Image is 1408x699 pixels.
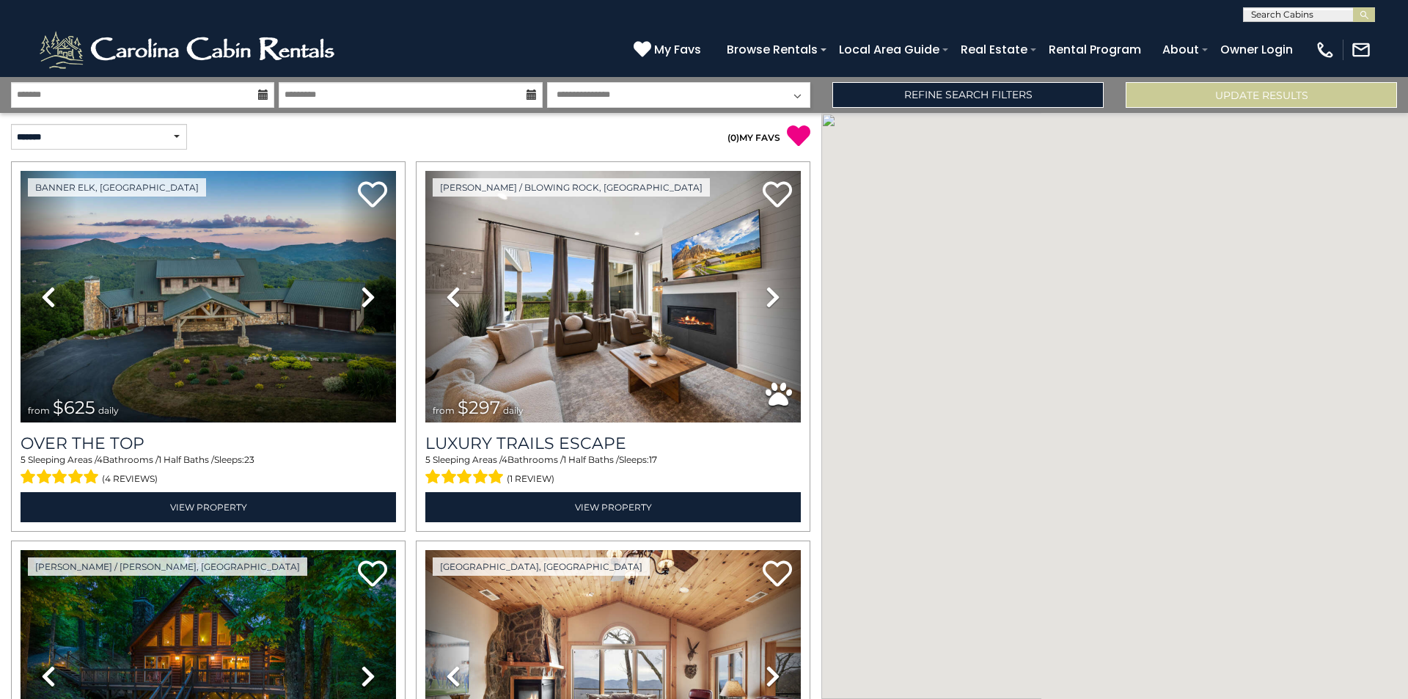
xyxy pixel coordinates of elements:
[425,492,801,522] a: View Property
[21,433,396,453] a: Over The Top
[425,454,430,465] span: 5
[98,405,119,416] span: daily
[832,82,1104,108] a: Refine Search Filters
[503,405,524,416] span: daily
[28,405,50,416] span: from
[28,557,307,576] a: [PERSON_NAME] / [PERSON_NAME], [GEOGRAPHIC_DATA]
[1213,37,1300,62] a: Owner Login
[502,454,507,465] span: 4
[21,171,396,422] img: thumbnail_167153549.jpeg
[37,28,341,72] img: White-1-2.png
[433,405,455,416] span: from
[425,453,801,488] div: Sleeping Areas / Bathrooms / Sleeps:
[727,132,780,143] a: (0)MY FAVS
[763,180,792,211] a: Add to favorites
[1155,37,1206,62] a: About
[53,397,95,418] span: $625
[1351,40,1371,60] img: mail-regular-white.png
[21,454,26,465] span: 5
[102,469,158,488] span: (4 reviews)
[21,492,396,522] a: View Property
[433,557,650,576] a: [GEOGRAPHIC_DATA], [GEOGRAPHIC_DATA]
[28,178,206,197] a: Banner Elk, [GEOGRAPHIC_DATA]
[97,454,103,465] span: 4
[21,453,396,488] div: Sleeping Areas / Bathrooms / Sleeps:
[244,454,254,465] span: 23
[634,40,705,59] a: My Favs
[433,178,710,197] a: [PERSON_NAME] / Blowing Rock, [GEOGRAPHIC_DATA]
[358,180,387,211] a: Add to favorites
[358,559,387,590] a: Add to favorites
[158,454,214,465] span: 1 Half Baths /
[1041,37,1148,62] a: Rental Program
[953,37,1035,62] a: Real Estate
[654,40,701,59] span: My Favs
[563,454,619,465] span: 1 Half Baths /
[719,37,825,62] a: Browse Rentals
[727,132,739,143] span: ( )
[458,397,500,418] span: $297
[649,454,657,465] span: 17
[1315,40,1335,60] img: phone-regular-white.png
[730,132,736,143] span: 0
[507,469,554,488] span: (1 review)
[425,171,801,422] img: thumbnail_168695581.jpeg
[1126,82,1397,108] button: Update Results
[425,433,801,453] a: Luxury Trails Escape
[763,559,792,590] a: Add to favorites
[832,37,947,62] a: Local Area Guide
